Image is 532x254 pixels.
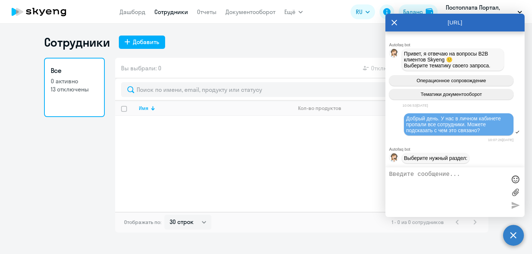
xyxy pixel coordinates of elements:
div: Имя [139,105,148,111]
button: Балансbalance [399,4,438,19]
time: 10:06:53[DATE] [402,103,428,107]
button: Постоплата Портал, ПОРТАЛ, ООО [442,3,526,21]
div: Баланс [403,7,423,16]
a: Дашборд [120,8,145,16]
a: Все0 активно13 отключены [44,58,105,117]
p: 0 активно [51,77,98,85]
label: Лимит 10 файлов [510,187,521,198]
div: Autofaq bot [389,147,525,151]
img: bot avatar [389,153,399,164]
h3: Все [51,66,98,76]
div: Кол-во продуктов [298,105,341,111]
button: RU [351,4,375,19]
span: 1 - 0 из 0 сотрудников [392,219,444,225]
a: Документооборот [225,8,275,16]
a: Отчеты [197,8,217,16]
span: Тематики документооборот [421,91,482,97]
span: RU [356,7,362,16]
div: Имя [139,105,292,111]
button: Добавить [119,36,165,49]
span: Ещё [284,7,295,16]
img: balance [426,8,433,16]
input: Поиск по имени, email, продукту или статусу [121,82,482,97]
p: 13 отключены [51,85,98,93]
div: Autofaq bot [389,43,525,47]
h1: Сотрудники [44,35,110,50]
button: Операционное сопровождение [389,75,513,86]
span: Выберите нужный раздел: [404,155,467,161]
span: Операционное сопровождение [416,78,486,83]
p: Постоплата Портал, ПОРТАЛ, ООО [446,3,515,21]
div: Кол-во продуктов [298,105,432,111]
div: Добавить [133,37,159,46]
span: Привет, я отвечаю на вопросы B2B клиентов Skyeng 🙂 Выберите тематику своего запроса. [404,51,491,68]
span: Вы выбрали: 0 [121,64,161,73]
span: Добрый день. У нас в личном кабинете пропали все сотрудники. Можете подсказать с чем это связано? [406,116,502,133]
time: 10:07:26[DATE] [488,138,513,142]
a: Сотрудники [154,8,188,16]
img: bot avatar [389,49,399,60]
span: Отображать по: [124,219,161,225]
button: Ещё [284,4,303,19]
button: Тематики документооборот [389,89,513,100]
